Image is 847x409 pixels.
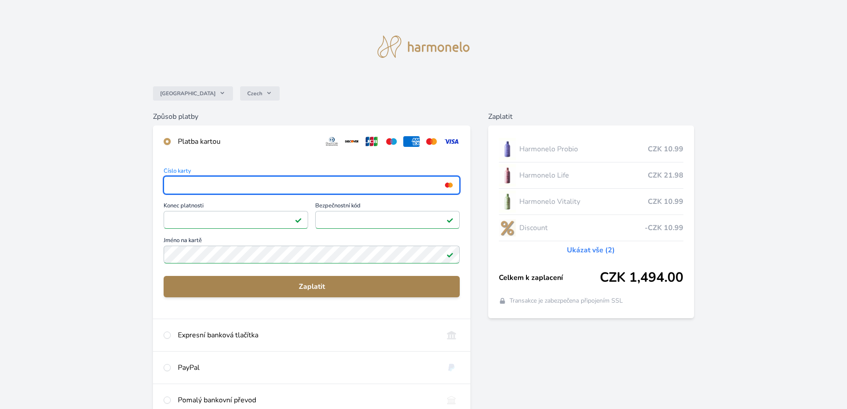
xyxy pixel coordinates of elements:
img: bankTransfer_IBAN.svg [443,395,460,405]
img: jcb.svg [364,136,380,147]
div: Expresní banková tlačítka [178,330,436,340]
img: mc [443,181,455,189]
span: Číslo karty [164,168,460,176]
span: CZK 10.99 [648,196,683,207]
iframe: Iframe pro číslo karty [168,179,456,191]
input: Jméno na kartěPlatné pole [164,246,460,263]
img: CLEAN_VITALITY_se_stinem_x-lo.jpg [499,190,516,213]
img: logo.svg [377,36,470,58]
img: Platné pole [446,216,454,223]
img: visa.svg [443,136,460,147]
span: Transakce je zabezpečena připojením SSL [510,296,623,305]
span: Jméno na kartě [164,238,460,246]
img: Platné pole [446,251,454,258]
span: CZK 1,494.00 [600,270,683,286]
iframe: Iframe pro datum vypršení platnosti [168,214,304,226]
img: maestro.svg [383,136,400,147]
span: Konec platnosti [164,203,308,211]
span: CZK 10.99 [648,144,683,154]
img: amex.svg [403,136,420,147]
span: Discount [519,223,645,233]
button: Zaplatit [164,276,460,297]
span: [GEOGRAPHIC_DATA] [160,90,216,97]
span: -CZK 10.99 [645,223,683,233]
div: Platba kartou [178,136,317,147]
span: Bezpečnostní kód [315,203,460,211]
span: Celkem k zaplacení [499,272,600,283]
img: Platné pole [295,216,302,223]
img: paypal.svg [443,362,460,373]
img: CLEAN_LIFE_se_stinem_x-lo.jpg [499,164,516,186]
img: CLEAN_PROBIO_se_stinem_x-lo.jpg [499,138,516,160]
img: diners.svg [324,136,340,147]
button: [GEOGRAPHIC_DATA] [153,86,233,101]
span: Harmonelo Life [519,170,648,181]
iframe: Iframe pro bezpečnostní kód [319,214,456,226]
button: Czech [240,86,280,101]
h6: Zaplatit [488,111,694,122]
img: discount-lo.png [499,217,516,239]
img: mc.svg [423,136,440,147]
span: Harmonelo Vitality [519,196,648,207]
span: Czech [247,90,262,97]
a: Ukázat vše (2) [567,245,615,255]
span: Harmonelo Probio [519,144,648,154]
div: PayPal [178,362,436,373]
img: discover.svg [344,136,360,147]
span: Zaplatit [171,281,453,292]
img: onlineBanking_CZ.svg [443,330,460,340]
h6: Způsob platby [153,111,470,122]
div: Pomalý bankovní převod [178,395,436,405]
span: CZK 21.98 [648,170,683,181]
